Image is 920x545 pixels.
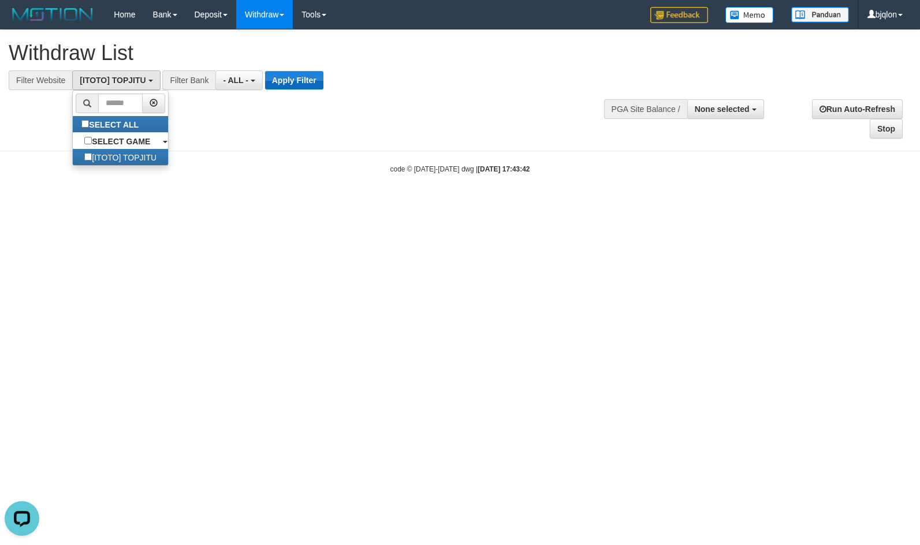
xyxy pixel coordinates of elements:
[92,137,150,146] b: SELECT GAME
[223,76,248,85] span: - ALL -
[695,104,750,114] span: None selected
[604,99,687,119] div: PGA Site Balance /
[725,7,774,23] img: Button%20Memo.svg
[72,70,160,90] button: [ITOTO] TOPJITU
[791,7,849,23] img: panduan.png
[5,5,39,39] button: Open LiveChat chat widget
[9,6,96,23] img: MOTION_logo.png
[162,70,215,90] div: Filter Bank
[73,133,168,149] a: SELECT GAME
[265,71,323,89] button: Apply Filter
[870,119,903,139] a: Stop
[650,7,708,23] img: Feedback.jpg
[812,99,903,119] a: Run Auto-Refresh
[80,76,146,85] span: [ITOTO] TOPJITU
[9,70,72,90] div: Filter Website
[81,120,89,128] input: SELECT ALL
[478,165,530,173] strong: [DATE] 17:43:42
[390,165,530,173] small: code © [DATE]-[DATE] dwg |
[9,42,602,65] h1: Withdraw List
[687,99,764,119] button: None selected
[73,116,150,132] label: SELECT ALL
[84,137,92,144] input: SELECT GAME
[73,149,168,165] label: [ITOTO] TOPJITU
[84,153,92,160] input: [ITOTO] TOPJITU
[215,70,262,90] button: - ALL -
